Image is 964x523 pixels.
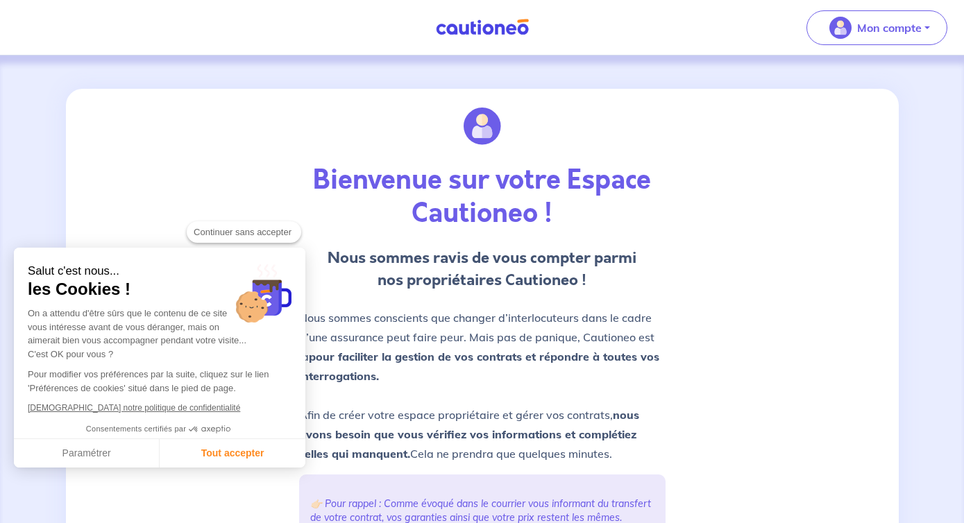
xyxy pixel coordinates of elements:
button: Paramétrer [14,439,160,468]
div: On a attendu d'être sûrs que le contenu de ce site vous intéresse avant de vous déranger, mais on... [28,307,291,361]
p: Nous sommes conscients que changer d’interlocuteurs dans le cadre d’une assurance peut faire peur... [299,308,666,463]
p: Nous sommes ravis de vous compter parmi nos propriétaires Cautioneo ! [299,247,666,291]
a: [DEMOGRAPHIC_DATA] notre politique de confidentialité [28,403,240,413]
button: Tout accepter [160,439,305,468]
p: Bienvenue sur votre Espace Cautioneo ! [299,164,666,230]
strong: nous avons besoin que vous vérifiez vos informations et complétiez celles qui manquent. [299,408,639,461]
span: Consentements certifiés par [86,425,186,433]
svg: Axeptio [189,409,230,450]
img: illu_account_valid_menu.svg [829,17,852,39]
button: Consentements certifiés par [79,420,240,438]
p: Pour modifier vos préférences par la suite, cliquez sur le lien 'Préférences de cookies' situé da... [28,368,291,395]
img: illu_account.svg [464,108,501,145]
img: Cautioneo [430,19,534,36]
span: Continuer sans accepter [194,225,294,239]
small: Salut c'est nous... [28,264,291,279]
span: les Cookies ! [28,279,291,300]
p: Mon compte [857,19,922,36]
button: illu_account_valid_menu.svgMon compte [806,10,947,45]
strong: pour faciliter la gestion de vos contrats et répondre à toutes vos interrogations. [299,350,659,383]
button: Continuer sans accepter [187,221,301,243]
